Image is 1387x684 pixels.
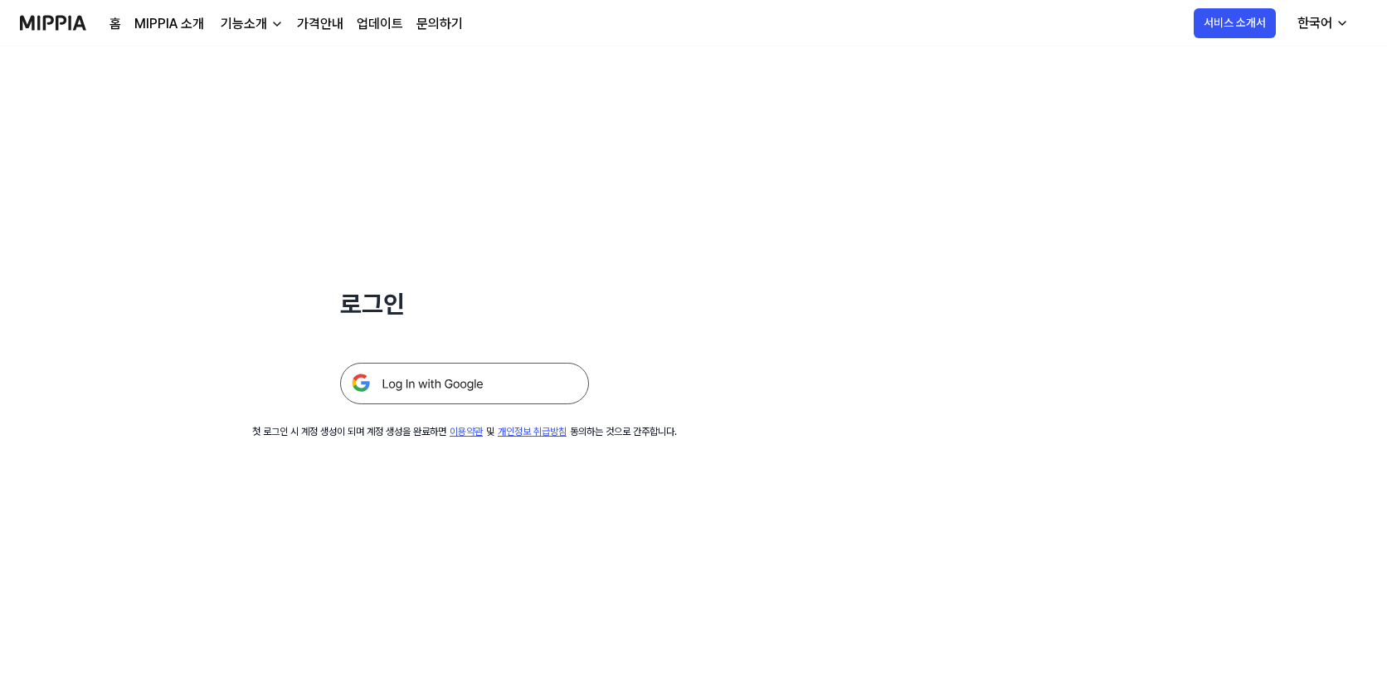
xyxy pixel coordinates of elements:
[498,426,567,437] a: 개인정보 취급방침
[217,14,270,34] div: 기능소개
[252,424,677,439] div: 첫 로그인 시 계정 생성이 되며 계정 생성을 완료하면 및 동의하는 것으로 간주합니다.
[270,17,284,31] img: down
[109,14,121,34] a: 홈
[134,14,204,34] a: MIPPIA 소개
[1194,8,1276,38] button: 서비스 소개서
[1294,13,1336,33] div: 한국어
[416,14,463,34] a: 문의하기
[297,14,343,34] a: 가격안내
[1284,7,1359,40] button: 한국어
[340,363,589,404] img: 구글 로그인 버튼
[357,14,403,34] a: 업데이트
[450,426,483,437] a: 이용약관
[217,14,284,34] button: 기능소개
[340,286,589,323] h1: 로그인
